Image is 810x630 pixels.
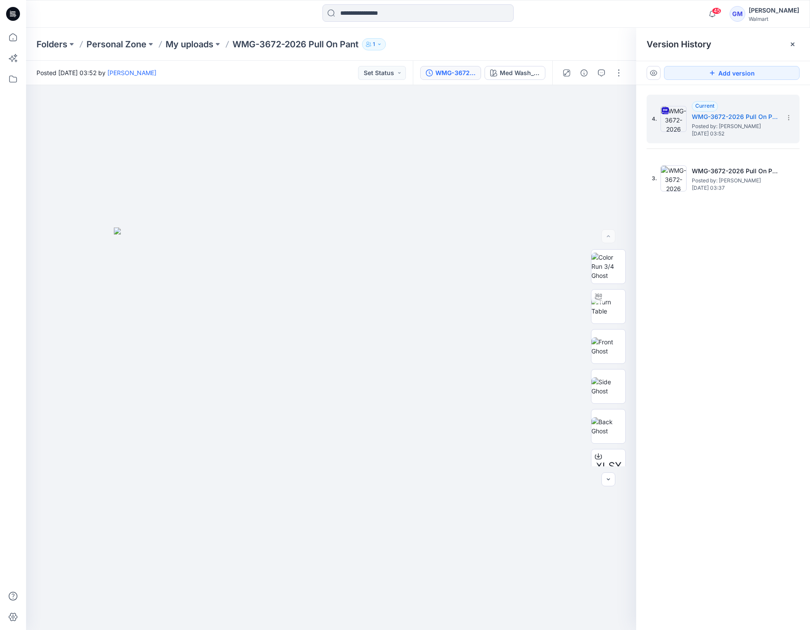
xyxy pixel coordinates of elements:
div: Med Wash_Opt1 [500,68,540,78]
p: 1 [373,40,375,49]
span: 3. [652,175,657,182]
span: 45 [712,7,721,14]
a: Personal Zone [86,38,146,50]
button: Details [577,66,591,80]
span: Posted [DATE] 03:52 by [37,68,156,77]
p: WMG-3672-2026 Pull On Pant [232,38,359,50]
h5: WMG-3672-2026 Pull On Pant_Full Colorway [692,112,779,122]
img: WMG-3672-2026 Pull On Pant_Full Colorway [661,106,687,132]
img: Side Ghost [591,377,625,396]
span: 4. [652,115,657,123]
div: GM [730,6,745,22]
a: My uploads [166,38,213,50]
div: Walmart [749,16,799,22]
span: Posted by: Gayan Mahawithanalage [692,122,779,131]
span: [DATE] 03:37 [692,185,779,191]
a: [PERSON_NAME] [107,69,156,76]
button: Add version [664,66,800,80]
img: Color Run 3/4 Ghost [591,253,625,280]
span: Posted by: Gayan Mahawithanalage [692,176,779,185]
div: WMG-3672-2026 Pull On Pant_Full Colorway [435,68,475,78]
img: Turn Table [591,297,625,316]
button: WMG-3672-2026 Pull On Pant_Full Colorway [420,66,481,80]
img: WMG-3672-2026 Pull On Pant_Softsilver [661,165,687,191]
img: Front Ghost [591,337,625,356]
span: [DATE] 03:52 [692,131,779,137]
span: Version History [647,39,711,49]
button: Close [789,41,796,48]
span: XLSX [596,458,621,474]
span: Current [695,102,714,109]
img: Back Ghost [591,417,625,435]
div: [PERSON_NAME] [749,5,799,16]
button: Show Hidden Versions [647,66,661,80]
button: Med Wash_Opt1 [485,66,545,80]
h5: WMG-3672-2026 Pull On Pant_Softsilver [692,166,779,176]
a: Folders [37,38,67,50]
button: 1 [362,38,386,50]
